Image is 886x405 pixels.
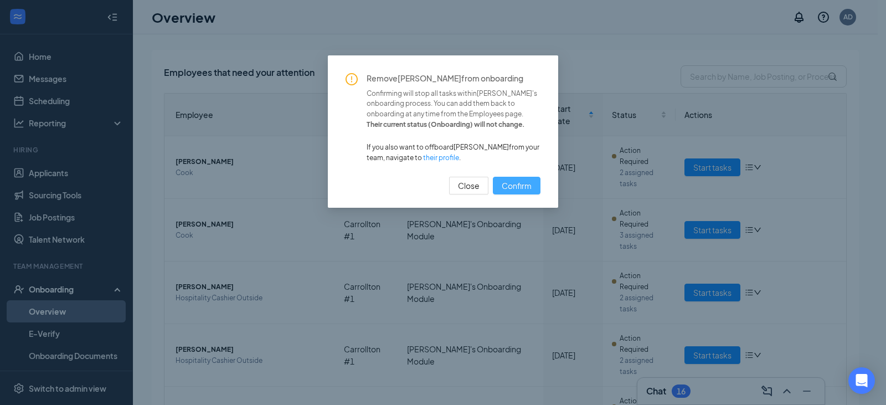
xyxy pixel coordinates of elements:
[367,89,540,120] span: Confirming will stop all tasks within [PERSON_NAME] 's onboarding process. You can add them back ...
[848,367,875,394] div: Open Intercom Messenger
[493,177,540,194] button: Confirm
[346,73,358,85] span: exclamation-circle
[449,177,488,194] button: Close
[367,73,540,84] span: Remove [PERSON_NAME] from onboarding
[423,153,459,162] a: their profile
[367,142,540,163] span: If you also want to offboard [PERSON_NAME] from your team, navigate to .
[458,180,480,192] span: Close
[367,120,540,130] span: Their current status ( Onboarding ) will not change.
[502,180,532,192] span: Confirm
